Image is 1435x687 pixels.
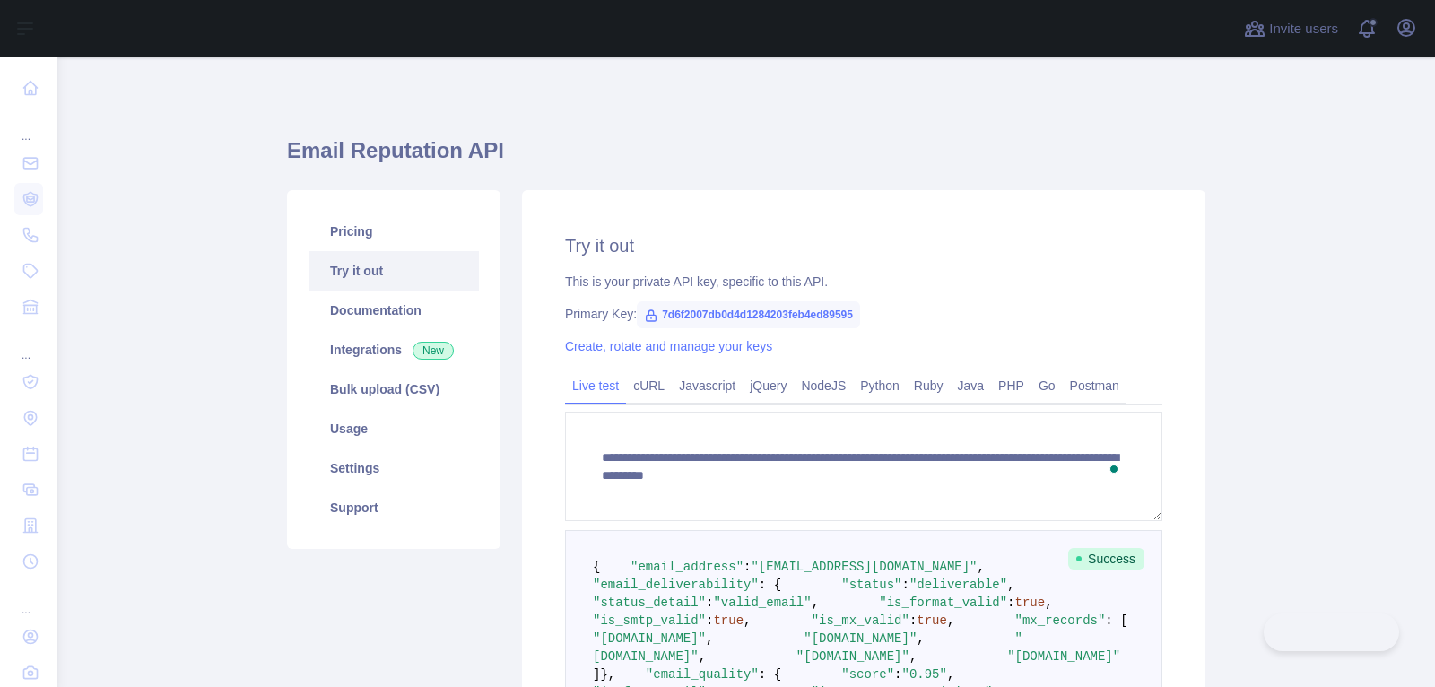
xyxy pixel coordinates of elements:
[991,371,1031,400] a: PHP
[309,488,479,527] a: Support
[1105,613,1127,628] span: : [
[309,370,479,409] a: Bulk upload (CSV)
[565,371,626,400] a: Live test
[812,596,819,610] span: ,
[593,596,706,610] span: "status_detail"
[309,448,479,488] a: Settings
[593,578,759,592] span: "email_deliverability"
[637,301,860,328] span: 7d6f2007db0d4d1284203feb4ed89595
[744,560,751,574] span: :
[853,371,907,400] a: Python
[812,613,909,628] span: "is_mx_valid"
[593,667,600,682] span: ]
[1269,19,1338,39] span: Invite users
[909,649,917,664] span: ,
[804,631,917,646] span: "[DOMAIN_NAME]"
[841,667,894,682] span: "score"
[565,305,1162,323] div: Primary Key:
[706,631,713,646] span: ,
[593,631,706,646] span: "[DOMAIN_NAME]"
[600,667,615,682] span: },
[902,578,909,592] span: :
[744,613,751,628] span: ,
[706,613,713,628] span: :
[909,578,1007,592] span: "deliverable"
[796,649,909,664] span: "[DOMAIN_NAME]"
[1007,649,1120,664] span: "[DOMAIN_NAME]"
[309,409,479,448] a: Usage
[1007,578,1014,592] span: ,
[794,371,853,400] a: NodeJS
[593,560,600,574] span: {
[907,371,951,400] a: Ruby
[1063,371,1126,400] a: Postman
[413,342,454,360] span: New
[309,291,479,330] a: Documentation
[565,339,772,353] a: Create, rotate and manage your keys
[565,233,1162,258] h2: Try it out
[1045,596,1052,610] span: ,
[14,108,43,143] div: ...
[759,578,781,592] span: : {
[879,596,1007,610] span: "is_format_valid"
[1068,548,1144,570] span: Success
[759,667,781,682] span: : {
[565,412,1162,521] textarea: To enrich screen reader interactions, please activate Accessibility in Grammarly extension settings
[743,371,794,400] a: jQuery
[894,667,901,682] span: :
[309,251,479,291] a: Try it out
[978,560,985,574] span: ,
[646,667,759,682] span: "email_quality"
[626,371,672,400] a: cURL
[751,560,977,574] span: "[EMAIL_ADDRESS][DOMAIN_NAME]"
[287,136,1205,179] h1: Email Reputation API
[841,578,901,592] span: "status"
[631,560,744,574] span: "email_address"
[309,330,479,370] a: Integrations New
[706,596,713,610] span: :
[1240,14,1342,43] button: Invite users
[14,581,43,617] div: ...
[14,326,43,362] div: ...
[672,371,743,400] a: Javascript
[1007,596,1014,610] span: :
[951,371,992,400] a: Java
[1015,596,1046,610] span: true
[947,667,954,682] span: ,
[713,613,744,628] span: true
[593,613,706,628] span: "is_smtp_valid"
[713,596,811,610] span: "valid_email"
[1015,613,1106,628] span: "mx_records"
[565,273,1162,291] div: This is your private API key, specific to this API.
[947,613,954,628] span: ,
[1264,613,1399,651] iframe: Toggle Customer Support
[909,613,917,628] span: :
[902,667,947,682] span: "0.95"
[917,631,924,646] span: ,
[309,212,479,251] a: Pricing
[1031,371,1063,400] a: Go
[917,613,947,628] span: true
[699,649,706,664] span: ,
